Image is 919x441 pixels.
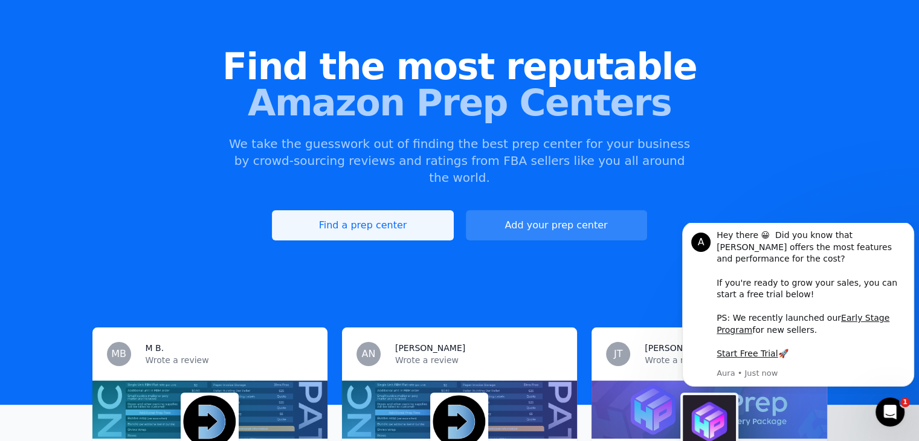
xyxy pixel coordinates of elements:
[100,126,111,135] b: 🚀
[645,354,812,366] p: Wrote a review
[900,398,910,407] span: 1
[146,354,313,366] p: Wrote a review
[39,7,228,143] div: Message content
[14,10,33,29] div: Profile image for Aura
[39,145,228,156] p: Message from Aura, sent Just now
[395,342,465,354] h3: [PERSON_NAME]
[677,223,919,394] iframe: Intercom notifications message
[146,342,164,354] h3: M B.
[395,354,563,366] p: Wrote a review
[19,48,900,85] span: Find the most reputable
[39,90,212,112] a: Early Stage Program
[875,398,904,427] iframe: Intercom live chat
[39,7,228,137] div: Hey there 😀 Did you know that [PERSON_NAME] offers the most features and performance for the cost...
[361,349,375,359] span: AN
[614,349,623,359] span: JT
[19,85,900,121] span: Amazon Prep Centers
[228,135,692,186] p: We take the guesswork out of finding the best prep center for your business by crowd-sourcing rev...
[466,210,647,240] a: Add your prep center
[272,210,453,240] a: Find a prep center
[111,349,126,359] span: MB
[39,126,100,135] a: Start Free Trial
[645,342,715,354] h3: [PERSON_NAME]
